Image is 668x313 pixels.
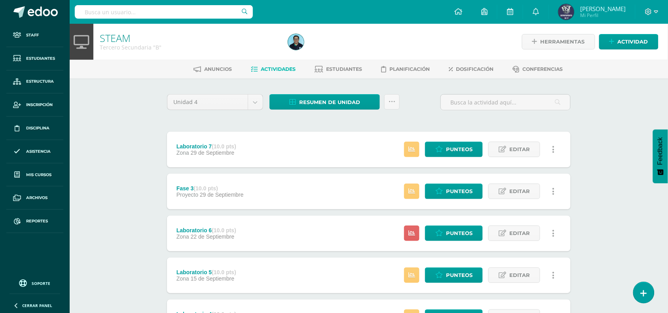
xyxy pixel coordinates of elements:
[6,47,63,70] a: Estudiantes
[75,5,253,19] input: Busca un usuario...
[212,143,236,150] strong: (10.0 pts)
[456,66,494,72] span: Dosificación
[26,32,39,38] span: Staff
[509,184,530,199] span: Editar
[6,210,63,233] a: Reportes
[176,143,236,150] div: Laboratorio 7
[446,142,473,157] span: Punteos
[26,195,47,201] span: Archivos
[167,95,263,110] a: Unidad 4
[200,192,244,198] span: 29 de Septiembre
[6,117,63,140] a: Disciplina
[26,125,49,131] span: Disciplina
[176,185,244,192] div: Fase 3
[100,32,279,44] h1: STEAM
[390,66,430,72] span: Planificación
[176,269,236,275] div: Laboratorio 5
[26,55,55,62] span: Estudiantes
[509,226,530,241] span: Editar
[425,184,483,199] a: Punteos
[22,303,52,308] span: Cerrar panel
[26,218,48,224] span: Reportes
[176,233,189,240] span: Zona
[194,63,232,76] a: Anuncios
[6,70,63,94] a: Estructura
[522,34,595,49] a: Herramientas
[176,150,189,156] span: Zona
[288,34,304,50] img: 184c7fb42b6969cef0dbd54cdc089abb.png
[261,66,296,72] span: Actividades
[657,137,664,165] span: Feedback
[6,24,63,47] a: Staff
[558,4,574,20] img: 8f27dc8eebfefe7da20e0527ef93de31.png
[176,227,236,233] div: Laboratorio 6
[100,44,279,51] div: Tercero Secundaria 'B'
[6,93,63,117] a: Inscripción
[6,186,63,210] a: Archivos
[509,142,530,157] span: Editar
[173,95,242,110] span: Unidad 4
[176,275,189,282] span: Zona
[212,227,236,233] strong: (10.0 pts)
[509,268,530,283] span: Editar
[9,277,60,288] a: Soporte
[32,281,51,286] span: Soporte
[523,66,563,72] span: Conferencias
[26,78,54,85] span: Estructura
[299,95,360,110] span: Resumen de unidad
[26,148,51,155] span: Asistencia
[618,34,648,49] span: Actividad
[26,172,51,178] span: Mis cursos
[6,140,63,163] a: Asistencia
[425,226,483,241] a: Punteos
[100,31,131,45] a: STEAM
[513,63,563,76] a: Conferencias
[446,226,473,241] span: Punteos
[425,267,483,283] a: Punteos
[194,185,218,192] strong: (10.0 pts)
[251,63,296,76] a: Actividades
[653,129,668,183] button: Feedback - Mostrar encuesta
[446,184,473,199] span: Punteos
[446,268,473,283] span: Punteos
[191,233,235,240] span: 22 de Septiembre
[580,12,626,19] span: Mi Perfil
[449,63,494,76] a: Dosificación
[541,34,585,49] span: Herramientas
[191,275,235,282] span: 15 de Septiembre
[326,66,362,72] span: Estudiantes
[6,163,63,187] a: Mis cursos
[191,150,235,156] span: 29 de Septiembre
[580,5,626,13] span: [PERSON_NAME]
[599,34,659,49] a: Actividad
[26,102,53,108] span: Inscripción
[269,94,380,110] a: Resumen de unidad
[425,142,483,157] a: Punteos
[315,63,362,76] a: Estudiantes
[205,66,232,72] span: Anuncios
[176,192,198,198] span: Proyecto
[381,63,430,76] a: Planificación
[212,269,236,275] strong: (10.0 pts)
[441,95,570,110] input: Busca la actividad aquí...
